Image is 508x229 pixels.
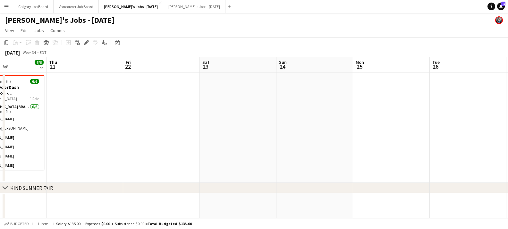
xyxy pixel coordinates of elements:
[5,15,114,25] h1: [PERSON_NAME]'s Jobs - [DATE]
[30,96,39,101] span: 1 Role
[126,59,131,65] span: Fri
[432,59,440,65] span: Tue
[40,50,47,55] div: EDT
[431,63,440,70] span: 26
[5,28,14,33] span: View
[34,28,44,33] span: Jobs
[35,65,43,70] div: 1 Job
[54,0,99,13] button: Vancouver Job Board
[497,3,505,10] a: -1
[125,63,131,70] span: 22
[356,59,364,65] span: Mon
[99,0,163,13] button: [PERSON_NAME]'s Jobs - [DATE]
[495,16,503,24] app-user-avatar: Kirsten Visima Pearson
[48,63,57,70] span: 21
[32,26,47,35] a: Jobs
[163,0,225,13] button: [PERSON_NAME]'s Jobs - [DATE]
[56,221,192,226] div: Salary $135.00 + Expenses $0.00 + Subsistence $0.00 =
[21,28,28,33] span: Edit
[30,79,39,84] span: 6/6
[3,220,30,227] button: Budgeted
[21,50,37,55] span: Week 34
[355,63,364,70] span: 25
[18,26,30,35] a: Edit
[35,60,44,65] span: 6/6
[279,59,287,65] span: Sun
[278,63,287,70] span: 24
[10,222,29,226] span: Budgeted
[201,63,209,70] span: 23
[35,221,51,226] span: 1 item
[49,59,57,65] span: Thu
[202,59,209,65] span: Sat
[50,28,65,33] span: Comms
[501,2,505,6] span: -1
[13,0,54,13] button: Calgary Job Board
[148,221,192,226] span: Total Budgeted $135.00
[10,185,53,191] div: KIND SUMMER FAIR
[3,26,17,35] a: View
[5,49,20,56] div: [DATE]
[48,26,67,35] a: Comms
